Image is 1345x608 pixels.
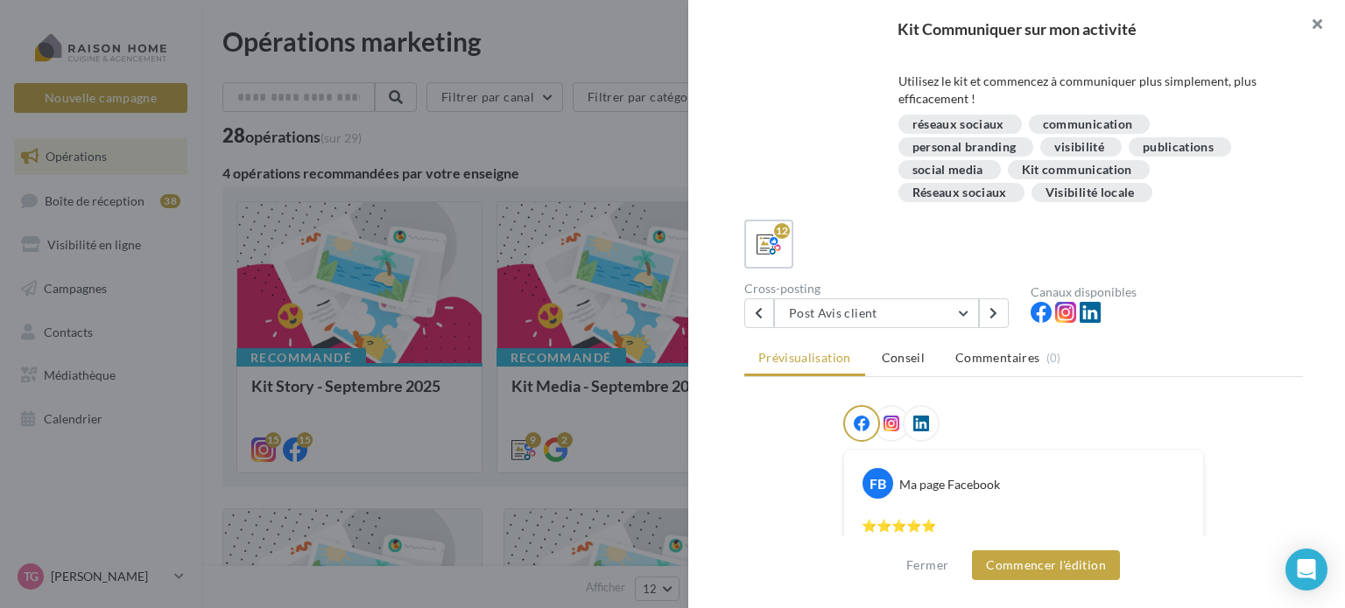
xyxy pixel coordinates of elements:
div: 12 [774,223,790,239]
div: Ma page Facebook [899,476,1000,493]
div: communication [1043,118,1133,131]
span: Commentaires [955,349,1039,367]
div: Cross-posting [744,283,1017,295]
button: Fermer [899,555,955,576]
span: (0) [1046,351,1061,365]
button: Post Avis client [774,298,979,328]
div: Canaux disponibles [1031,286,1303,298]
div: Kit communication [1022,164,1132,177]
div: FB [863,468,893,499]
div: social media [912,164,983,177]
div: Visibilité locale [1046,186,1135,199]
div: Kit Communiquer sur mon activité [716,21,1317,37]
div: visibilité [1054,141,1104,154]
div: Open Intercom Messenger [1285,549,1327,591]
span: Conseil [882,350,925,365]
div: réseaux sociaux [912,118,1004,131]
div: personal branding [912,141,1017,154]
div: Réseaux sociaux [912,186,1007,199]
div: publications [1143,141,1214,154]
button: Commencer l'édition [972,550,1120,580]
